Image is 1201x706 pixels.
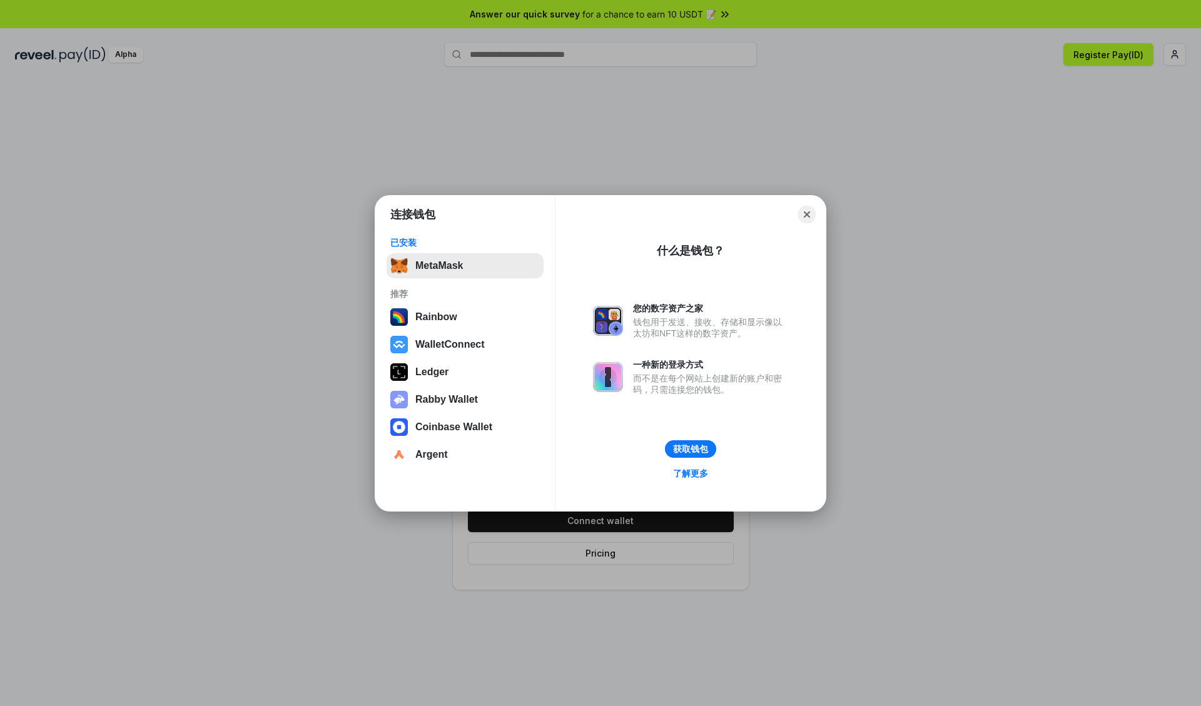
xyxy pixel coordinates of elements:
[633,303,788,314] div: 您的数字资产之家
[657,243,724,258] div: 什么是钱包？
[390,207,435,222] h1: 连接钱包
[390,391,408,408] img: svg+xml,%3Csvg%20xmlns%3D%22http%3A%2F%2Fwww.w3.org%2F2000%2Fsvg%22%20fill%3D%22none%22%20viewBox...
[415,339,485,350] div: WalletConnect
[387,253,544,278] button: MetaMask
[415,260,463,271] div: MetaMask
[387,305,544,330] button: Rainbow
[415,421,492,433] div: Coinbase Wallet
[390,418,408,436] img: svg+xml,%3Csvg%20width%3D%2228%22%20height%3D%2228%22%20viewBox%3D%220%200%2028%2028%22%20fill%3D...
[415,394,478,405] div: Rabby Wallet
[387,387,544,412] button: Rabby Wallet
[666,465,716,482] a: 了解更多
[387,442,544,467] button: Argent
[798,206,816,223] button: Close
[390,336,408,353] img: svg+xml,%3Csvg%20width%3D%2228%22%20height%3D%2228%22%20viewBox%3D%220%200%2028%2028%22%20fill%3D...
[387,360,544,385] button: Ledger
[665,440,716,458] button: 获取钱包
[633,359,788,370] div: 一种新的登录方式
[387,415,544,440] button: Coinbase Wallet
[390,308,408,326] img: svg+xml,%3Csvg%20width%3D%22120%22%20height%3D%22120%22%20viewBox%3D%220%200%20120%20120%22%20fil...
[387,332,544,357] button: WalletConnect
[593,306,623,336] img: svg+xml,%3Csvg%20xmlns%3D%22http%3A%2F%2Fwww.w3.org%2F2000%2Fsvg%22%20fill%3D%22none%22%20viewBox...
[633,316,788,339] div: 钱包用于发送、接收、存储和显示像以太坊和NFT这样的数字资产。
[593,362,623,392] img: svg+xml,%3Csvg%20xmlns%3D%22http%3A%2F%2Fwww.w3.org%2F2000%2Fsvg%22%20fill%3D%22none%22%20viewBox...
[390,237,540,248] div: 已安装
[673,468,708,479] div: 了解更多
[390,446,408,463] img: svg+xml,%3Csvg%20width%3D%2228%22%20height%3D%2228%22%20viewBox%3D%220%200%2028%2028%22%20fill%3D...
[390,288,540,300] div: 推荐
[673,443,708,455] div: 获取钱包
[415,449,448,460] div: Argent
[390,257,408,275] img: svg+xml,%3Csvg%20fill%3D%22none%22%20height%3D%2233%22%20viewBox%3D%220%200%2035%2033%22%20width%...
[633,373,788,395] div: 而不是在每个网站上创建新的账户和密码，只需连接您的钱包。
[390,363,408,381] img: svg+xml,%3Csvg%20xmlns%3D%22http%3A%2F%2Fwww.w3.org%2F2000%2Fsvg%22%20width%3D%2228%22%20height%3...
[415,311,457,323] div: Rainbow
[415,366,448,378] div: Ledger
